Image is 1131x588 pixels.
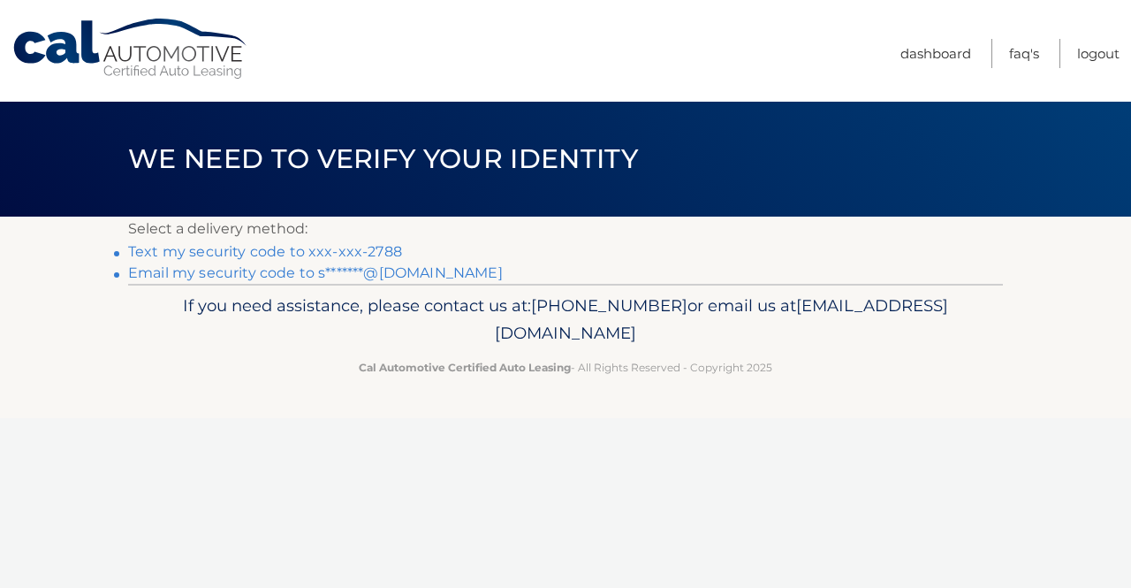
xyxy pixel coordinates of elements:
a: Logout [1077,39,1120,68]
a: FAQ's [1009,39,1039,68]
a: Email my security code to s*******@[DOMAIN_NAME] [128,264,503,281]
strong: Cal Automotive Certified Auto Leasing [359,361,571,374]
a: Cal Automotive [11,18,250,80]
span: We need to verify your identity [128,142,638,175]
p: Select a delivery method: [128,217,1003,241]
p: - All Rights Reserved - Copyright 2025 [140,358,991,377]
a: Text my security code to xxx-xxx-2788 [128,243,402,260]
span: [PHONE_NUMBER] [531,295,687,316]
p: If you need assistance, please contact us at: or email us at [140,292,991,348]
a: Dashboard [900,39,971,68]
